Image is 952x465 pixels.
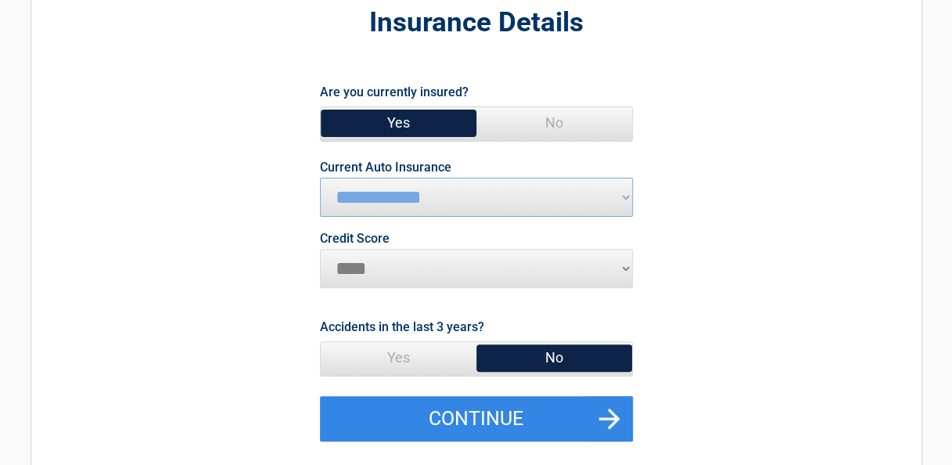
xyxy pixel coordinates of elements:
span: Yes [321,342,476,373]
label: Credit Score [320,232,390,245]
h2: Insurance Details [117,5,835,41]
button: Continue [320,396,633,442]
label: Accidents in the last 3 years? [320,316,484,337]
span: No [476,342,632,373]
label: Current Auto Insurance [320,161,451,174]
label: Are you currently insured? [320,81,469,103]
span: No [476,107,632,139]
span: Yes [321,107,476,139]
